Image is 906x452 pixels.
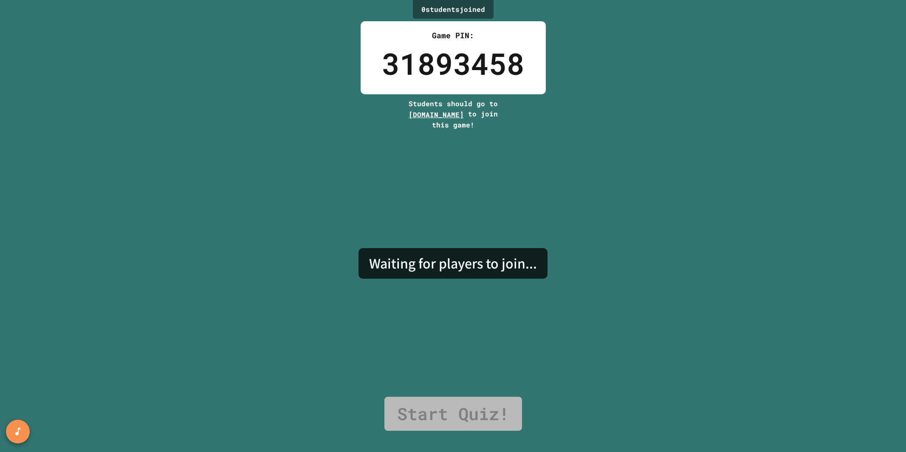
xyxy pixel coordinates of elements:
[400,99,506,130] div: Students should go to to join this game!
[409,110,464,119] span: [DOMAIN_NAME]
[369,254,537,272] h4: Waiting for players to join...
[835,381,898,417] iframe: chat widget
[870,418,898,444] iframe: chat widget
[382,41,525,86] div: 31893458
[6,420,30,444] button: SpeedDial basic example
[384,397,522,431] a: Start Quiz!
[382,30,525,41] div: Game PIN:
